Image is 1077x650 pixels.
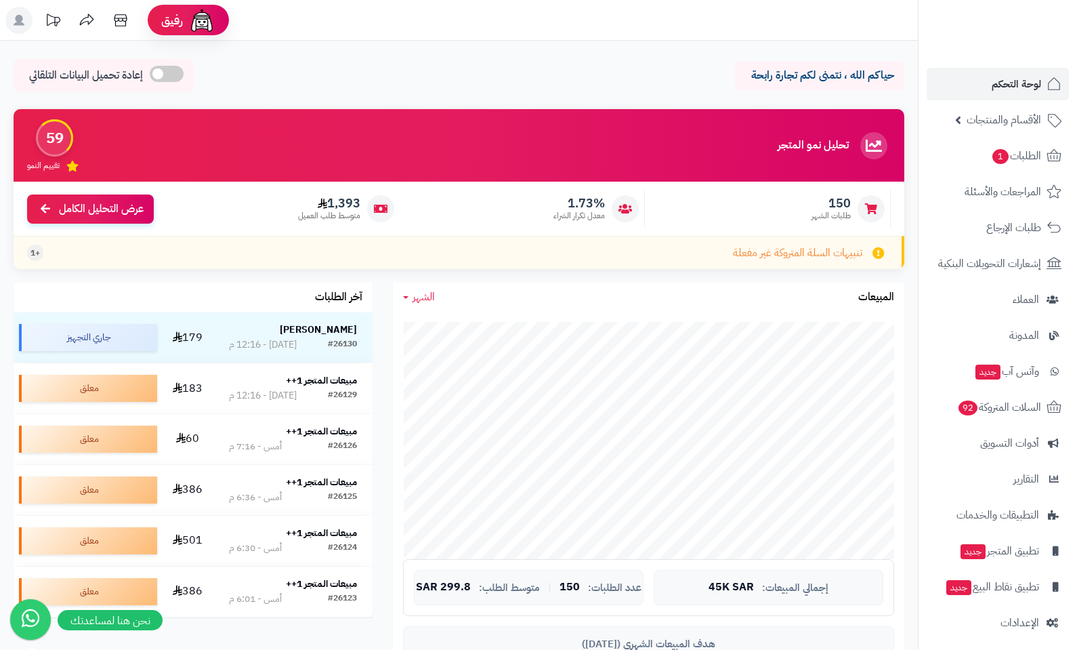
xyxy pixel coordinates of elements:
[163,465,213,515] td: 386
[19,476,157,504] div: معلق
[980,434,1039,453] span: أدوات التسويق
[298,210,360,222] span: متوسط طلب العميل
[161,12,183,28] span: رفيق
[328,338,357,352] div: #26130
[286,526,357,540] strong: مبيعات المتجر 1++
[745,68,894,83] p: حياكم الله ، نتمنى لكم تجارة رابحة
[229,592,282,606] div: أمس - 6:01 م
[946,580,971,595] span: جديد
[927,607,1069,639] a: الإعدادات
[858,291,894,304] h3: المبيعات
[298,196,360,211] span: 1,393
[163,363,213,413] td: 183
[553,196,605,211] span: 1.73%
[403,289,435,305] a: الشهر
[229,389,297,403] div: [DATE] - 12:16 م
[229,338,297,352] div: [DATE] - 12:16 م
[416,582,471,594] span: 299.8 SAR
[286,373,357,388] strong: مبيعات المتجر 1++
[927,247,1069,280] a: إشعارات التحويلات البنكية
[927,463,1069,495] a: التقارير
[413,289,435,305] span: الشهر
[59,201,144,217] span: عرض التحليل الكامل
[27,195,154,224] a: عرض التحليل الكامل
[811,210,851,222] span: طلبات الشهر
[1013,470,1039,489] span: التقارير
[328,389,357,403] div: #26129
[19,527,157,554] div: معلق
[286,475,357,489] strong: مبيعات المتجر 1++
[927,355,1069,388] a: وآتس آبجديد
[229,491,282,504] div: أمس - 6:36 م
[1009,326,1039,345] span: المدونة
[927,571,1069,603] a: تطبيق نقاط البيعجديد
[958,400,979,416] span: 92
[328,542,357,555] div: #26124
[29,68,143,83] span: إعادة تحميل البيانات التلقائي
[19,375,157,402] div: معلق
[328,440,357,453] div: #26126
[229,440,282,453] div: أمس - 7:16 م
[286,577,357,591] strong: مبيعات المتجر 1++
[927,283,1069,316] a: العملاء
[1000,613,1039,632] span: الإعدادات
[778,140,849,152] h3: تحليل نمو المتجر
[992,148,1009,165] span: 1
[927,140,1069,172] a: الطلبات1
[967,110,1041,129] span: الأقسام والمنتجات
[927,427,1069,460] a: أدوات التسويق
[927,176,1069,208] a: المراجعات والأسئلة
[286,424,357,439] strong: مبيعات المتجر 1++
[709,582,754,594] span: 45K SAR
[965,182,1041,201] span: المراجعات والأسئلة
[975,365,1000,380] span: جديد
[956,506,1039,525] span: التطبيقات والخدمات
[19,578,157,605] div: معلق
[19,426,157,453] div: معلق
[960,544,986,559] span: جديد
[927,211,1069,244] a: طلبات الإرجاع
[280,323,357,337] strong: [PERSON_NAME]
[163,312,213,363] td: 179
[548,582,551,592] span: |
[985,14,1064,42] img: logo-2.png
[328,491,357,504] div: #26125
[588,582,641,594] span: عدد الطلبات:
[733,245,862,261] span: تنبيهات السلة المتروكة غير مفعلة
[938,254,1041,273] span: إشعارات التحويلات البنكية
[945,577,1039,596] span: تطبيق نقاط البيع
[986,218,1041,237] span: طلبات الإرجاع
[229,542,282,555] div: أمس - 6:30 م
[328,592,357,606] div: #26123
[19,324,157,351] div: جاري التجهيز
[957,398,1041,417] span: السلات المتروكة
[479,582,540,594] span: متوسط الطلب:
[163,567,213,617] td: 386
[30,247,40,259] span: +1
[163,516,213,566] td: 501
[992,75,1041,94] span: لوحة التحكم
[1013,290,1039,309] span: العملاء
[927,535,1069,567] a: تطبيق المتجرجديد
[811,196,851,211] span: 150
[27,160,60,171] span: تقييم النمو
[762,582,828,594] span: إجمالي المبيعات:
[36,7,70,37] a: تحديثات المنصة
[315,291,362,304] h3: آخر الطلبات
[927,391,1069,424] a: السلات المتروكة92
[559,582,580,594] span: 150
[163,414,213,464] td: 60
[553,210,605,222] span: معدل تكرار الشراء
[991,146,1041,165] span: الطلبات
[188,7,215,34] img: ai-face.png
[959,542,1039,561] span: تطبيق المتجر
[927,68,1069,100] a: لوحة التحكم
[974,362,1039,381] span: وآتس آب
[927,499,1069,531] a: التطبيقات والخدمات
[927,319,1069,352] a: المدونة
